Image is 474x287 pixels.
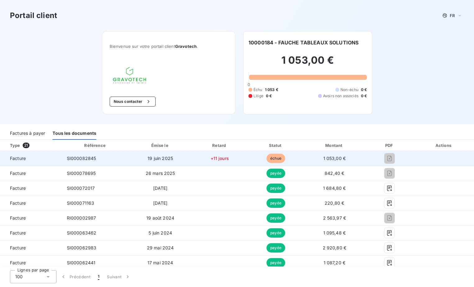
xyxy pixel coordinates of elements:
span: 21 [23,143,30,148]
button: Nous contacter [110,97,156,107]
span: Facture [5,260,57,266]
span: 5 juin 2024 [148,230,172,235]
span: 1 053 € [265,87,278,93]
span: SI000078695 [67,171,96,176]
span: payée [267,243,285,253]
span: Facture [5,200,57,206]
span: 17 mai 2024 [148,260,173,265]
button: 1 [94,270,103,283]
span: 0 € [361,87,367,93]
div: Référence [84,143,105,148]
button: Précédent [57,270,94,283]
span: 0 [248,82,250,87]
h6: 10000184 - FAUCHE TABLEAUX SOLUTIONS [248,39,358,46]
span: échue [267,154,285,163]
span: 100 [15,274,23,280]
span: Non-échu [340,87,358,93]
span: 0 € [266,93,272,99]
span: payée [267,184,285,193]
h2: 1 053,00 € [248,54,367,73]
span: Facture [5,185,57,191]
span: FR [450,13,455,18]
span: 0 € [361,93,367,99]
h3: Portail client [10,10,57,21]
span: Facture [5,155,57,162]
span: Bienvenue sur votre portail client . [110,44,228,49]
span: 29 mai 2024 [147,245,174,250]
span: SI000071163 [67,200,94,206]
span: SI000082845 [67,156,96,161]
span: 2 920,80 € [323,245,347,250]
span: 1 053,00 € [323,156,346,161]
div: Retard [193,142,247,148]
span: 1 684,80 € [323,185,346,191]
div: Actions [415,142,473,148]
span: SI000062983 [67,245,97,250]
div: Type [6,142,61,148]
div: Montant [305,142,364,148]
span: 220,80 € [325,200,344,206]
span: 19 juin 2025 [148,156,173,161]
span: RI000002987 [67,215,96,221]
span: 2 563,97 € [323,215,346,221]
span: Facture [5,230,57,236]
span: Avoirs non associés [323,93,358,99]
span: SI000063462 [67,230,97,235]
span: 1 095,48 € [323,230,346,235]
div: Tous les documents [52,127,96,140]
span: Litige [253,93,263,99]
img: Company logo [110,64,149,87]
button: Suivant [103,270,134,283]
span: Échu [253,87,262,93]
span: 842,40 € [325,171,344,176]
span: payée [267,169,285,178]
div: Statut [249,142,303,148]
span: 19 août 2024 [146,215,174,221]
span: payée [267,228,285,238]
div: PDF [367,142,413,148]
span: [DATE] [153,200,168,206]
span: 1 [98,274,99,280]
div: Émise le [131,142,190,148]
span: payée [267,258,285,267]
span: Facture [5,215,57,221]
span: payée [267,198,285,208]
span: SI000062441 [67,260,96,265]
div: Factures à payer [10,127,45,140]
span: Gravotech [175,44,197,49]
span: Facture [5,170,57,176]
span: Facture [5,245,57,251]
span: 26 mars 2025 [146,171,175,176]
span: SI000072017 [67,185,95,191]
span: +11 jours [211,156,229,161]
span: 1 087,20 € [324,260,346,265]
span: payée [267,213,285,223]
span: [DATE] [153,185,168,191]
